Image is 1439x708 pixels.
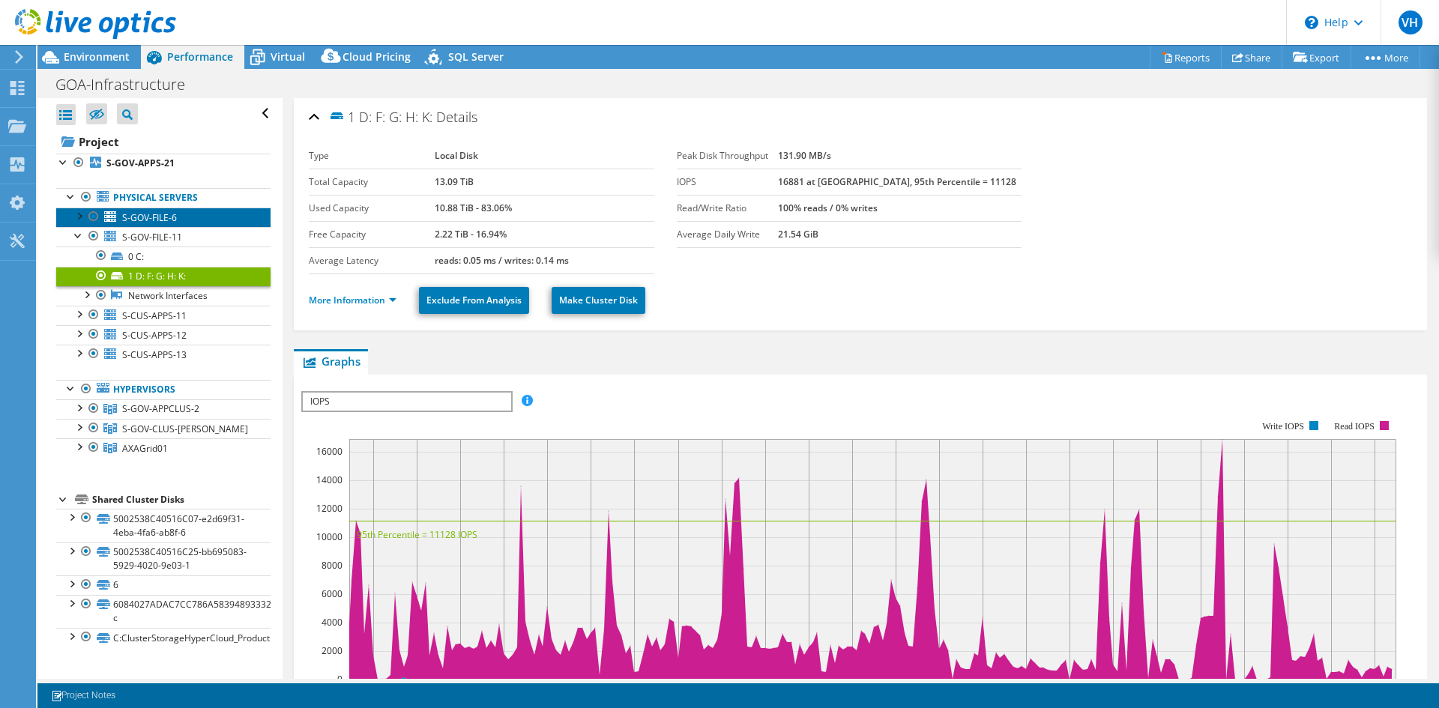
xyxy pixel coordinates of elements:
text: Read IOPS [1335,421,1375,432]
label: IOPS [677,175,778,190]
a: More [1351,46,1420,69]
a: Exclude From Analysis [419,287,529,314]
a: AXAGrid01 [56,438,271,458]
b: reads: 0.05 ms / writes: 0.14 ms [435,254,569,267]
a: Project Notes [40,686,126,705]
b: S-GOV-APPS-21 [106,157,175,169]
text: 95th Percentile = 11128 IOPS [357,528,477,541]
text: 6000 [322,587,343,600]
a: S-CUS-APPS-13 [56,345,271,364]
b: 2.22 TiB - 16.94% [435,228,507,240]
a: Hypervisors [56,380,271,399]
span: Cloud Pricing [343,49,411,64]
a: S-GOV-APPCLUS-2 [56,399,271,419]
a: Physical Servers [56,188,271,208]
a: S-GOV-FILE-11 [56,227,271,246]
a: 5002538C40516C07-e2d69f31-4eba-4fa6-ab8f-6 [56,509,271,542]
span: S-CUS-APPS-11 [122,309,187,322]
text: Write IOPS [1262,421,1304,432]
span: Graphs [301,354,360,369]
div: Shared Cluster Disks [92,491,271,509]
a: 5002538C40516C25-bb695083-5929-4020-9e03-1 [56,542,271,575]
label: Total Capacity [309,175,435,190]
span: VH [1399,10,1423,34]
label: Peak Disk Throughput [677,148,778,163]
label: Type [309,148,435,163]
span: IOPS [303,393,510,411]
text: 2000 [322,644,343,657]
a: 1 D: F: G: H: K: [56,267,271,286]
b: 13.09 TiB [435,175,474,188]
a: 6 [56,575,271,595]
a: Network Interfaces [56,286,271,306]
b: 10.88 TiB - 83.06% [435,202,512,214]
a: S-GOV-APPS-21 [56,154,271,173]
b: 16881 at [GEOGRAPHIC_DATA], 95th Percentile = 11128 [778,175,1016,188]
span: Virtual [271,49,305,64]
a: Project [56,130,271,154]
b: 131.90 MB/s [778,149,831,162]
span: AXAGrid01 [122,442,168,455]
span: 1 D: F: G: H: K: [328,108,432,125]
text: 12000 [316,502,343,515]
a: S-CUS-APPS-11 [56,306,271,325]
a: C:ClusterStorageHyperCloud_Production [56,628,271,647]
b: Local Disk [435,149,478,162]
a: Reports [1150,46,1222,69]
span: Details [436,108,477,126]
label: Average Daily Write [677,227,778,242]
text: 0 [337,673,343,686]
b: 100% reads / 0% writes [778,202,878,214]
a: Export [1282,46,1351,69]
h1: GOA-Infrastructure [49,76,208,93]
span: S-CUS-APPS-13 [122,348,187,361]
a: S-GOV-FILE-6 [56,208,271,227]
label: Read/Write Ratio [677,201,778,216]
a: S-CUS-APPS-12 [56,325,271,345]
b: 21.54 GiB [778,228,818,240]
span: S-CUS-APPS-12 [122,329,187,342]
text: 10000 [316,530,343,543]
text: 14000 [316,473,343,486]
label: Used Capacity [309,201,435,216]
span: S-GOV-FILE-11 [122,231,182,243]
a: 6084027ADAC7CC786A58394893332A480BCD3244-c [56,595,271,628]
a: S-GOV-CLUS-CREG [56,419,271,438]
span: SQL Server [448,49,504,64]
a: 0 C: [56,246,271,266]
a: More Information [309,294,396,306]
svg: \n [1305,16,1318,29]
span: S-GOV-APPCLUS-2 [122,402,199,415]
text: 16000 [316,445,343,458]
span: S-GOV-FILE-6 [122,211,177,224]
label: Average Latency [309,253,435,268]
label: Free Capacity [309,227,435,242]
a: Make Cluster Disk [552,287,645,314]
text: 8000 [322,559,343,572]
a: Share [1221,46,1282,69]
text: 4000 [322,616,343,629]
span: Environment [64,49,130,64]
span: Performance [167,49,233,64]
span: S-GOV-CLUS-[PERSON_NAME] [122,423,248,435]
